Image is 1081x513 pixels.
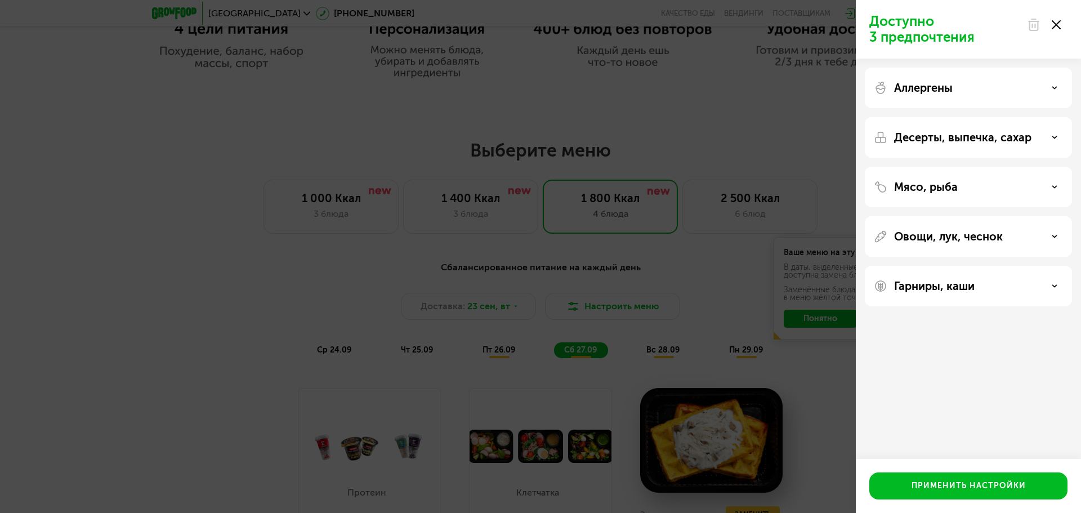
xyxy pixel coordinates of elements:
[869,472,1067,499] button: Применить настройки
[894,230,1003,243] p: Овощи, лук, чеснок
[894,131,1031,144] p: Десерты, выпечка, сахар
[912,480,1026,492] div: Применить настройки
[894,81,953,95] p: Аллергены
[869,14,1020,45] p: Доступно 3 предпочтения
[894,279,975,293] p: Гарниры, каши
[894,180,958,194] p: Мясо, рыба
